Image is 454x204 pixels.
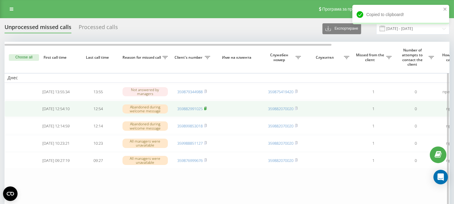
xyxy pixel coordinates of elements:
td: 1 [352,101,395,117]
div: Abandoned during welcome message [122,121,168,130]
a: 359899853018 [177,123,203,129]
div: Abandoned during welcome message [122,104,168,114]
span: Reason for missed call [122,55,162,60]
td: 1 [352,135,395,151]
a: 359988851127 [177,140,203,146]
td: 1 [352,153,395,169]
span: Име на клиента [218,55,256,60]
span: Missed from the client [355,53,386,62]
td: 12:54 [77,101,119,117]
td: 1 [352,118,395,134]
a: 359882070020 [268,140,293,146]
td: 0 [395,118,437,134]
div: Processed calls [79,24,118,33]
td: 0 [395,135,437,151]
a: 359882070020 [268,158,293,163]
a: 359876999676 [177,158,203,163]
a: 359882070020 [268,106,293,111]
span: Служител [307,55,344,60]
div: All managers were unavailable [122,139,168,148]
td: 0 [395,101,437,117]
span: Служебен номер [265,53,296,62]
span: Last call time [82,55,115,60]
td: 09:27 [77,153,119,169]
td: [DATE] 12:14:59 [35,118,77,134]
td: 13:55 [77,84,119,100]
span: First call time [40,55,72,60]
a: 359882070020 [268,123,293,129]
a: 359879344988 [177,89,203,94]
td: 12:14 [77,118,119,134]
td: 0 [395,153,437,169]
span: Програма за препоръки [322,7,368,12]
button: Choose all [9,54,39,61]
td: [DATE] 13:55:34 [35,84,77,100]
a: 359882991025 [177,106,203,111]
td: 0 [395,84,437,100]
button: close [443,7,447,12]
button: Open CMP widget [3,186,18,201]
td: [DATE] 10:23:21 [35,135,77,151]
div: Unprocessed missed calls [5,24,71,33]
span: Client's number [174,55,205,60]
div: Not answered by managers [122,87,168,96]
span: Number of attempts to contact the client [398,48,429,67]
div: All managers were unavailable [122,156,168,165]
td: 10:23 [77,135,119,151]
button: Експортиране [322,23,361,34]
div: Open Intercom Messenger [433,170,448,184]
td: [DATE] 12:54:10 [35,101,77,117]
td: 1 [352,84,395,100]
td: [DATE] 09:27:19 [35,153,77,169]
a: 359875419420 [268,89,293,94]
div: Copied to clipboard! [352,5,449,24]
